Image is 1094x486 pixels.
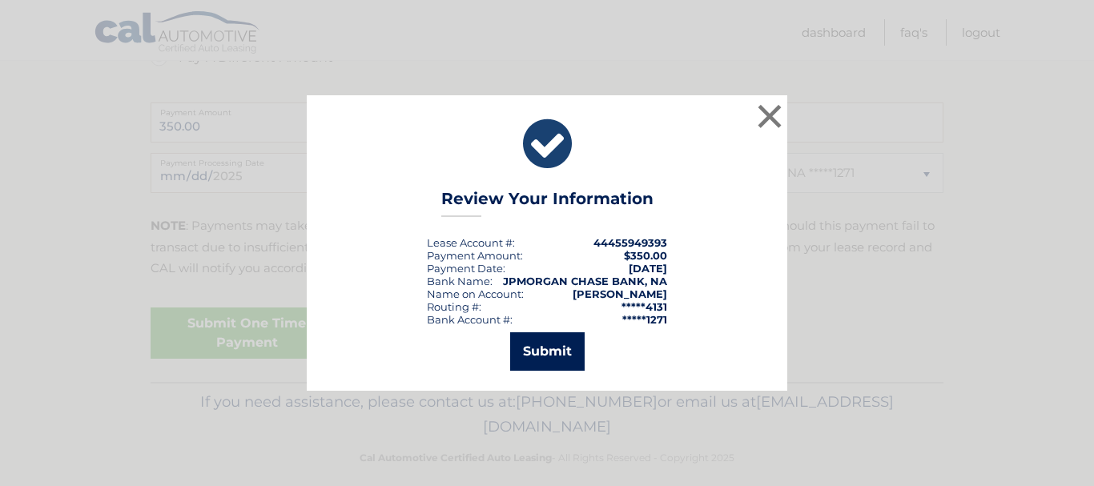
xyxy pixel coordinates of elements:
[427,300,481,313] div: Routing #:
[624,249,667,262] span: $350.00
[441,189,654,217] h3: Review Your Information
[427,275,493,287] div: Bank Name:
[427,313,513,326] div: Bank Account #:
[754,100,786,132] button: ×
[573,287,667,300] strong: [PERSON_NAME]
[427,249,523,262] div: Payment Amount:
[427,287,524,300] div: Name on Account:
[427,262,503,275] span: Payment Date
[593,236,667,249] strong: 44455949393
[503,275,667,287] strong: JPMORGAN CHASE BANK, NA
[510,332,585,371] button: Submit
[427,262,505,275] div: :
[427,236,515,249] div: Lease Account #:
[629,262,667,275] span: [DATE]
